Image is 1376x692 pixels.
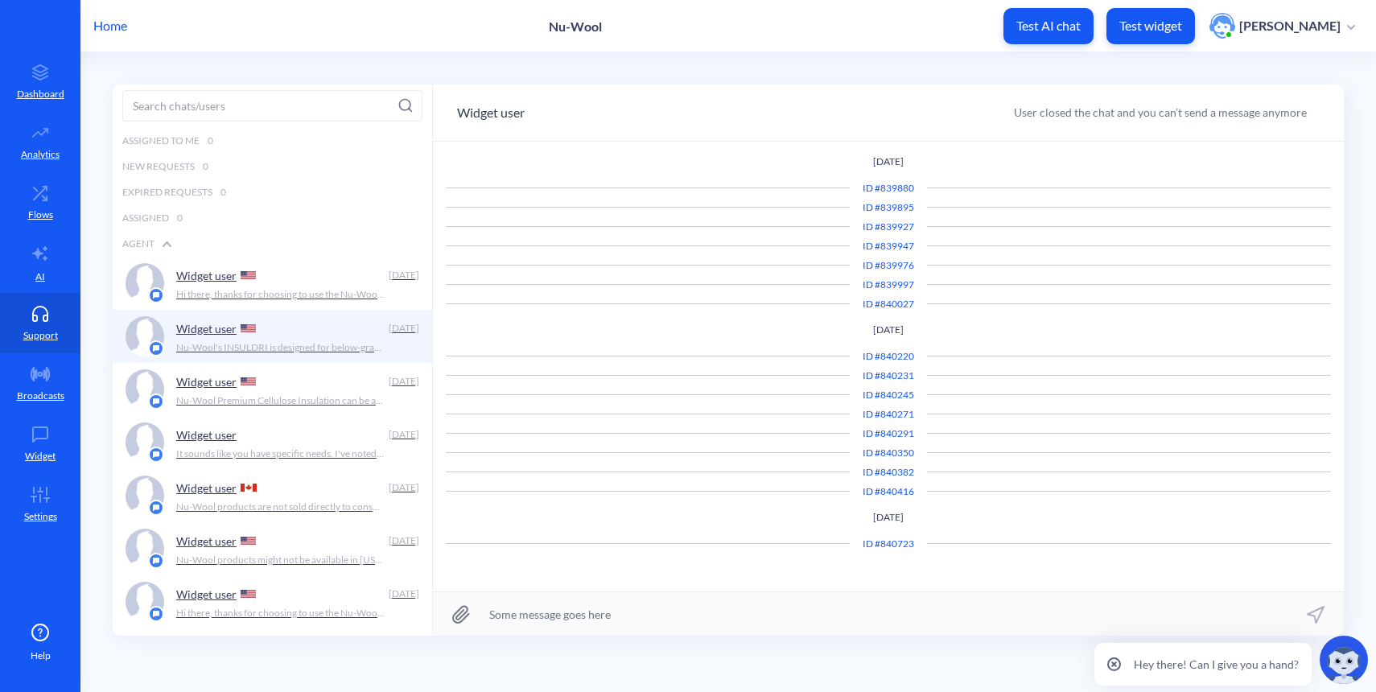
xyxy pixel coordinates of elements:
div: Conversation ID [850,484,927,499]
button: Test widget [1106,8,1195,44]
div: Conversation ID [850,349,927,364]
a: platform iconWidget user [DATE]Nu-Wool's INSULDRI is designed for below-grade applications, which... [113,310,432,363]
button: user photo[PERSON_NAME] [1201,11,1363,40]
p: Settings [24,509,57,524]
img: US [241,537,256,545]
p: [DATE] [446,154,1331,169]
p: AI [35,270,45,284]
img: platform icon [148,553,164,569]
p: [DATE] [446,323,1331,337]
p: Widget user [176,587,237,601]
p: It sounds like you have specific needs. I've noted your interest in contacting a representative. ... [176,447,385,461]
button: Test AI chat [1003,8,1094,44]
img: platform icon [148,340,164,356]
p: Hi there, thanks for choosing to use the Nu-Wool Chatbot! How can I help you [DATE]? [176,287,385,302]
p: Nu-Wool [549,19,602,34]
p: Widget user [176,375,237,389]
p: Widget user [176,269,237,282]
p: Widget user [176,322,237,336]
p: Analytics [21,147,60,162]
div: [DATE] [387,374,419,389]
a: platform iconWidget user [DATE]Nu-Wool Premium Cellulose Insulation can be applied using the Nu-W... [113,363,432,416]
p: [PERSON_NAME] [1239,17,1341,35]
p: Dashboard [17,87,64,101]
div: Expired Requests [113,179,432,205]
p: Hey there! Can I give you a hand? [1134,656,1299,673]
p: Widget user [176,428,237,442]
div: [DATE] [387,480,419,495]
img: US [241,377,256,385]
a: platform iconWidget user [DATE]Hi there, thanks for choosing to use the Nu-Wool Chatbot! How can ... [113,575,432,628]
div: Conversation ID [850,278,927,292]
input: Search chats/users [122,90,422,122]
div: Conversation ID [850,537,927,551]
img: platform icon [148,500,164,516]
p: Test widget [1119,18,1182,34]
div: [DATE] [387,321,419,336]
span: 0 [208,134,213,148]
div: [DATE] [387,587,419,601]
p: Nu-Wool Premium Cellulose Insulation can be applied using the Nu-Wool WALLSEAL System, which is a... [176,393,385,408]
div: Assigned [113,205,432,231]
div: Conversation ID [850,446,927,460]
div: User closed the chat and you can’t send a message anymore [1014,104,1307,121]
div: Conversation ID [850,258,927,273]
a: platform iconWidget user [DATE]Hi there, thanks for choosing to use the Nu-Wool Chatbot! How can ... [113,257,432,310]
img: platform icon [148,393,164,410]
button: Widget user [457,103,525,122]
img: CA [241,484,257,492]
img: platform icon [148,287,164,303]
div: Assigned to me [113,128,432,154]
div: Conversation ID [850,200,927,215]
div: Conversation ID [850,369,927,383]
div: Conversation ID [850,465,927,480]
p: Nu-Wool's INSULDRI is designed for below-grade applications, which means it is used on exterior w... [176,340,385,355]
img: user photo [1209,13,1235,39]
div: New Requests [113,154,432,179]
img: US [241,271,256,279]
input: Some message goes here [433,592,1344,636]
img: platform icon [148,447,164,463]
p: Widget user [176,534,237,548]
div: Conversation ID [850,220,927,234]
p: Flows [28,208,53,222]
p: Support [23,328,58,343]
div: Agent [113,231,432,257]
p: Hi there, thanks for choosing to use the Nu-Wool Chatbot! How can I help you [DATE]? [176,606,385,620]
div: Conversation ID [850,239,927,253]
p: Nu-Wool products are not sold directly to consumers, but you can purchase them through a Nu-Wool ... [176,500,385,514]
img: US [241,324,256,332]
span: Help [31,649,51,663]
p: Test AI chat [1016,18,1081,34]
a: platform iconWidget user [DATE]Nu-Wool products are not sold directly to consumers, but you can p... [113,469,432,522]
img: copilot-icon.svg [1320,636,1368,684]
span: 0 [203,159,208,174]
p: [DATE] [446,510,1331,525]
div: [DATE] [387,427,419,442]
a: platform iconWidget user [DATE]It sounds like you have specific needs. I've noted your interest i... [113,416,432,469]
img: platform icon [148,606,164,622]
div: Conversation ID [850,426,927,441]
img: US [241,590,256,598]
span: 0 [220,185,226,200]
p: Nu-Wool products might not be available in [US_STATE] due to various factors like distribution ch... [176,553,385,567]
p: Broadcasts [17,389,64,403]
p: Widget user [176,481,237,495]
div: Conversation ID [850,388,927,402]
p: Home [93,16,127,35]
a: platform iconWidget user [DATE]Nu-Wool products might not be available in [US_STATE] due to vario... [113,522,432,575]
div: Conversation ID [850,407,927,422]
div: Conversation ID [850,297,927,311]
div: Conversation ID [850,181,927,196]
div: [DATE] [387,533,419,548]
span: 0 [177,211,183,225]
p: Widget [25,449,56,463]
div: [DATE] [387,268,419,282]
